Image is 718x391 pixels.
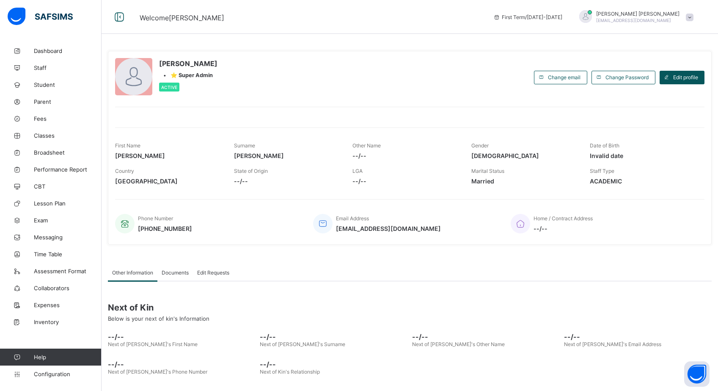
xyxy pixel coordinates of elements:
span: Performance Report [34,166,102,173]
span: Change email [548,74,580,80]
div: TyronTyron [571,10,698,24]
span: [EMAIL_ADDRESS][DOMAIN_NAME] [336,225,441,232]
span: Staff Type [590,168,614,174]
span: [PERSON_NAME] [115,152,221,159]
span: Configuration [34,371,101,377]
span: Next of [PERSON_NAME]'s Surname [260,341,345,347]
span: [DEMOGRAPHIC_DATA] [471,152,578,159]
span: Phone Number [138,215,173,222]
span: ACADEMIC [590,177,696,185]
span: Next of [PERSON_NAME]'s Phone Number [108,369,207,375]
button: Open asap [684,361,710,387]
span: --/-- [260,333,407,341]
span: Messaging [34,234,102,241]
span: Edit Requests [197,269,229,276]
span: Expenses [34,302,102,308]
span: Country [115,168,134,174]
span: CBT [34,183,102,190]
span: Change Password [605,74,649,80]
span: Inventory [34,319,102,325]
span: --/-- [234,177,340,185]
span: session/term information [493,14,562,20]
span: Surname [234,142,255,149]
span: Collaborators [34,285,102,291]
span: Other Name [352,142,381,149]
span: Date of Birth [590,142,619,149]
span: Next of Kin [108,302,712,313]
span: [PERSON_NAME] [PERSON_NAME] [596,11,679,17]
span: Time Table [34,251,102,258]
span: Home / Contract Address [534,215,593,222]
span: Edit profile [673,74,698,80]
span: --/-- [412,333,560,341]
span: Next of [PERSON_NAME]'s Other Name [412,341,505,347]
span: ⭐ Super Admin [171,72,213,78]
span: --/-- [534,225,593,232]
span: LGA [352,168,363,174]
span: Staff [34,64,102,71]
span: Next of [PERSON_NAME]'s Email Address [564,341,661,347]
span: Parent [34,98,102,105]
span: --/-- [352,152,459,159]
span: Other Information [112,269,153,276]
span: First Name [115,142,140,149]
img: safsims [8,8,73,25]
span: Documents [162,269,189,276]
span: Help [34,354,101,360]
span: [GEOGRAPHIC_DATA] [115,177,221,185]
span: Married [471,177,578,185]
span: --/-- [564,333,712,341]
span: Fees [34,115,102,122]
span: Assessment Format [34,268,102,275]
span: Welcome [PERSON_NAME] [140,14,224,22]
span: [PHONE_NUMBER] [138,225,192,232]
span: --/-- [108,360,256,369]
span: Classes [34,132,102,139]
span: Gender [471,142,489,149]
span: Lesson Plan [34,200,102,207]
span: --/-- [352,177,459,185]
span: Next of [PERSON_NAME]'s First Name [108,341,198,347]
span: --/-- [108,333,256,341]
span: Invalid date [590,152,696,159]
span: Broadsheet [34,149,102,156]
span: Exam [34,217,102,224]
span: [EMAIL_ADDRESS][DOMAIN_NAME] [596,18,671,23]
span: Email Address [336,215,369,222]
span: Student [34,81,102,88]
span: Active [161,85,177,90]
span: --/-- [260,360,407,369]
span: [PERSON_NAME] [234,152,340,159]
div: • [159,72,217,78]
span: Dashboard [34,47,102,54]
span: [PERSON_NAME] [159,59,217,68]
span: Marital Status [471,168,504,174]
span: Below is your next of kin's Information [108,315,209,322]
span: Next of Kin's Relationship [260,369,320,375]
span: State of Origin [234,168,268,174]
